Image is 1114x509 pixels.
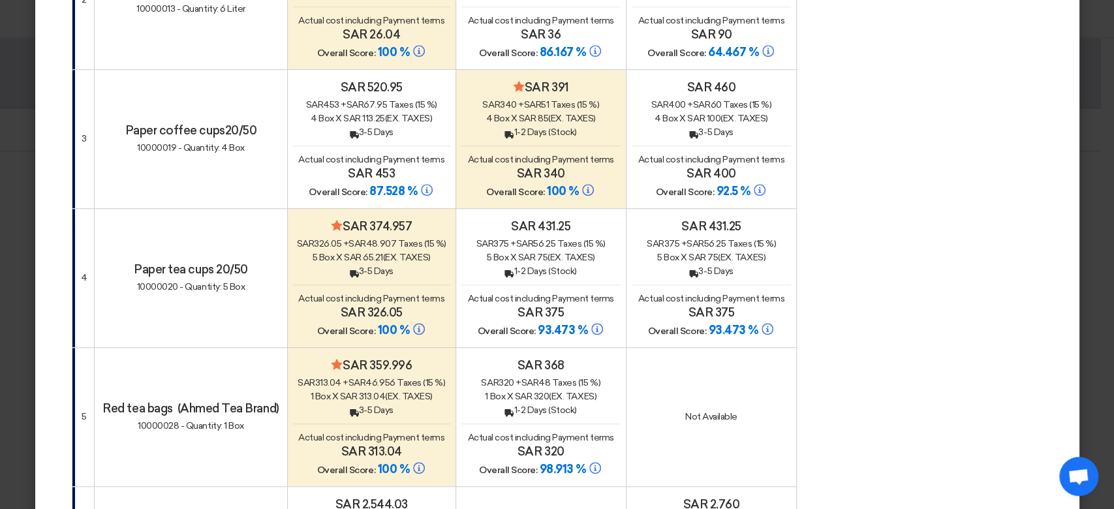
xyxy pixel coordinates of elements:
[293,166,450,181] h4: sar 453
[297,238,315,249] span: sar
[311,113,317,124] span: 4
[687,238,704,249] span: sar
[461,27,621,42] h4: sar 36
[651,99,669,110] span: sar
[335,113,432,124] span: x sar 113.25
[461,358,621,373] h4: sar 368
[638,15,784,26] span: Actual cost including Payment terms
[632,305,791,320] h4: sar 375
[311,391,314,402] span: 1
[336,252,430,263] span: x sar 65.21
[293,403,450,417] div: 3-5 Days
[72,208,95,347] td: 4
[293,98,450,112] div: 453 + 67.95 Taxes (15 %)
[468,293,614,304] span: Actual cost including Payment terms
[648,326,706,337] span: Overall Score:
[655,113,661,124] span: 4
[548,113,596,124] span: (Ex. Taxes)
[716,184,750,198] span: 92.5 %
[317,48,375,59] span: Overall Score:
[461,125,621,139] div: 1-2 Days (Stock)
[309,187,367,198] span: Overall Score:
[72,347,95,486] td: 5
[662,113,678,124] span: Box
[377,323,409,337] span: 100 %
[486,113,493,124] span: 4
[332,391,433,402] span: x sar 313.04
[298,154,444,165] span: Actual cost including Payment terms
[100,262,282,277] h4: Paper tea cups 20/50
[521,377,539,388] span: sar
[306,99,324,110] span: sar
[461,98,621,112] div: 340 + 51 Taxes (15 %)
[486,187,544,198] span: Overall Score:
[647,238,664,249] span: sar
[468,432,614,443] span: Actual cost including Payment terms
[487,252,492,263] span: 5
[348,238,366,249] span: sar
[293,80,450,95] h4: sar 520.95
[461,264,621,278] div: 1-2 Days (Stock)
[369,184,417,198] span: 87.528 %
[647,48,705,59] span: Overall Score:
[547,184,579,198] span: 100 %
[461,305,621,320] h4: sar 375
[681,252,766,263] span: x sar 75
[319,252,335,263] span: Box
[664,252,679,263] span: Box
[657,252,662,263] span: 5
[632,98,791,112] div: 400 + 60 Taxes (15 %)
[632,125,791,139] div: 3-5 Days
[100,401,282,416] h4: Red tea bags (Ahmed Tea Brand)
[100,123,282,138] h4: Paper coffee cups20/50
[461,219,621,234] h4: sar 431.25
[293,219,450,234] h4: sar 374.957
[476,238,494,249] span: sar
[348,377,366,388] span: sar
[638,293,784,304] span: Actual cost including Payment terms
[461,237,621,251] div: 375 + 56.25 Taxes (15 %)
[524,99,542,110] span: sar
[632,219,791,234] h4: sar 431.25
[549,391,596,402] span: (Ex. Taxes)
[317,465,375,476] span: Overall Score:
[293,27,450,42] h4: sar 26.04
[485,391,488,402] span: 1
[1059,457,1098,496] div: Open chat
[693,99,711,110] span: sar
[632,237,791,251] div: 375 + 56.25 Taxes (15 %)
[317,326,375,337] span: Overall Score:
[548,252,595,263] span: (Ex. Taxes)
[383,252,431,263] span: (Ex. Taxes)
[540,462,586,476] span: 98.913 %
[477,326,535,337] span: Overall Score:
[385,391,433,402] span: (Ex. Taxes)
[377,462,409,476] span: 100 %
[293,237,450,251] div: 326.05 + 48.907 Taxes (15 %)
[461,444,621,459] h4: sar 320
[347,99,364,110] span: sar
[516,238,534,249] span: sar
[315,391,331,402] span: Box
[298,293,444,304] span: Actual cost including Payment terms
[481,377,499,388] span: sar
[293,376,450,390] div: 313.04 + 46.956 Taxes (15 %)
[384,113,432,124] span: (Ex. Taxes)
[468,15,614,26] span: Actual cost including Payment terms
[461,166,621,181] h4: sar 340
[510,252,595,263] span: x sar 75
[679,113,767,124] span: x sar 100
[720,113,768,124] span: (Ex. Taxes)
[293,358,450,373] h4: sar 359.996
[72,69,95,208] td: 3
[656,187,714,198] span: Overall Score:
[461,80,621,95] h4: sar 391
[137,142,245,153] span: 10000019 - Quantity: 4 Box
[293,264,450,278] div: 3-5 Days
[718,252,766,263] span: (Ex. Taxes)
[479,48,537,59] span: Overall Score:
[708,323,758,337] span: 93.473 %
[293,444,450,459] h4: sar 313.04
[298,432,444,443] span: Actual cost including Payment terms
[136,3,245,14] span: 10000013 - Quantity: 6 Liter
